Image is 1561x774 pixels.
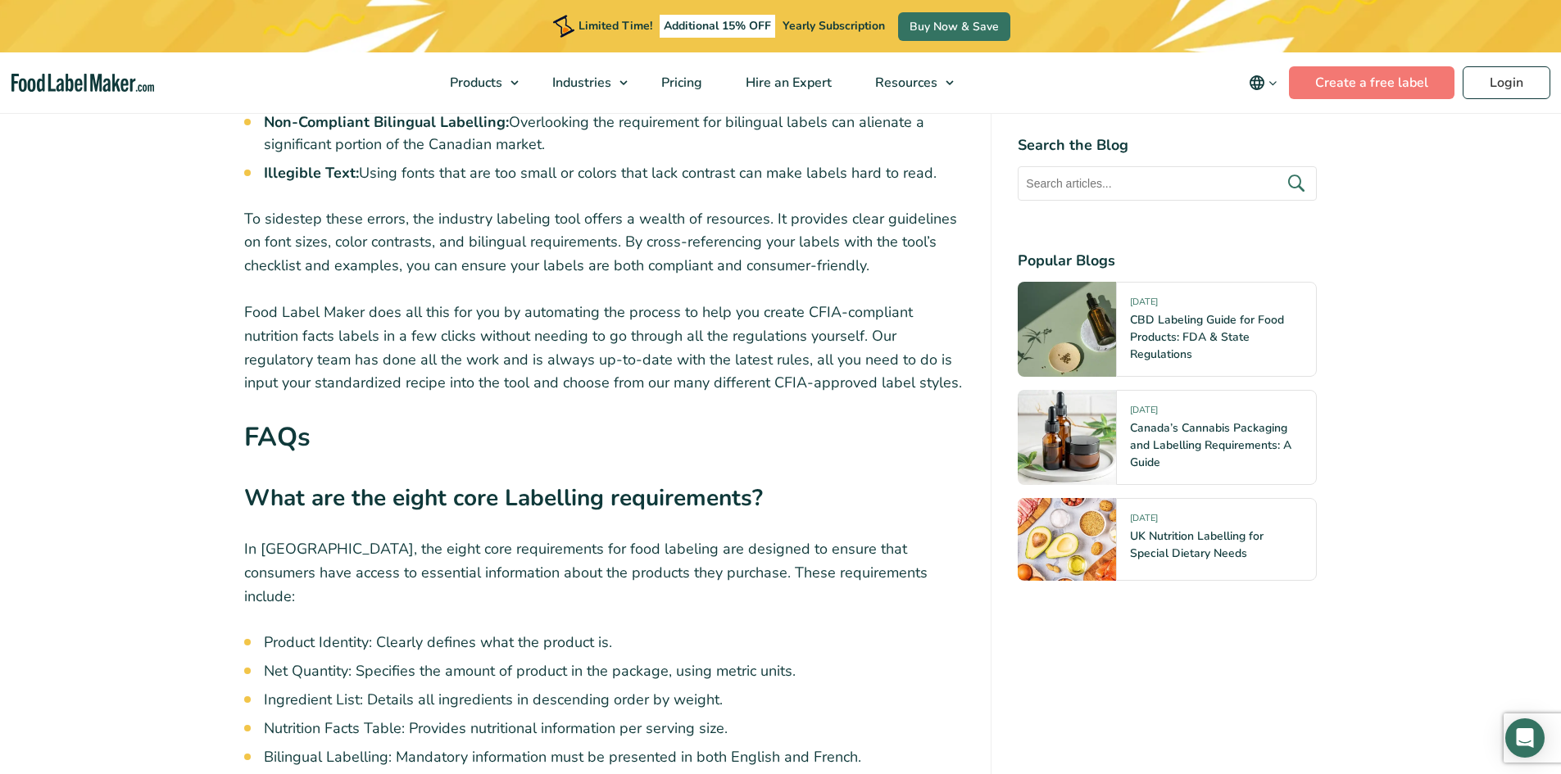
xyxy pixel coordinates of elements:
[445,74,504,92] span: Products
[1289,66,1454,99] a: Create a free label
[854,52,962,113] a: Resources
[660,15,775,38] span: Additional 15% OFF
[1130,404,1158,423] span: [DATE]
[547,74,613,92] span: Industries
[724,52,850,113] a: Hire an Expert
[244,537,965,608] p: In [GEOGRAPHIC_DATA], the eight core requirements for food labeling are designed to ensure that c...
[1130,312,1284,362] a: CBD Labeling Guide for Food Products: FDA & State Regulations
[1130,512,1158,531] span: [DATE]
[1463,66,1550,99] a: Login
[1130,296,1158,315] span: [DATE]
[640,52,720,113] a: Pricing
[264,660,965,682] li: Net Quantity: Specifies the amount of product in the package, using metric units.
[244,482,763,514] strong: What are the eight core Labelling requirements?
[741,74,833,92] span: Hire an Expert
[1505,718,1545,758] div: Open Intercom Messenger
[1018,134,1317,156] h4: Search the Blog
[1018,166,1317,201] input: Search articles...
[579,18,652,34] span: Limited Time!
[656,74,704,92] span: Pricing
[264,112,509,132] strong: Non-Compliant Bilingual Labelling:
[264,111,965,156] li: Overlooking the requirement for bilingual labels can alienate a significant portion of the Canadi...
[1130,528,1264,561] a: UK Nutrition Labelling for Special Dietary Needs
[244,207,965,278] p: To sidestep these errors, the industry labeling tool offers a wealth of resources. It provides cl...
[264,746,965,768] li: Bilingual Labelling: Mandatory information must be presented in both English and French.
[429,52,527,113] a: Products
[870,74,939,92] span: Resources
[531,52,636,113] a: Industries
[264,717,965,740] li: Nutrition Facts Table: Provides nutritional information per serving size.
[264,162,965,184] li: Using fonts that are too small or colors that lack contrast can make labels hard to read.
[1018,250,1317,272] h4: Popular Blogs
[1130,420,1291,470] a: Canada’s Cannabis Packaging and Labelling Requirements: A Guide
[244,301,965,395] p: Food Label Maker does all this for you by automating the process to help you create CFIA-complian...
[898,12,1010,41] a: Buy Now & Save
[264,689,965,711] li: Ingredient List: Details all ingredients in descending order by weight.
[244,419,311,455] strong: FAQs
[264,163,359,183] strong: Illegible Text:
[264,631,965,654] li: Product Identity: Clearly defines what the product is.
[783,18,885,34] span: Yearly Subscription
